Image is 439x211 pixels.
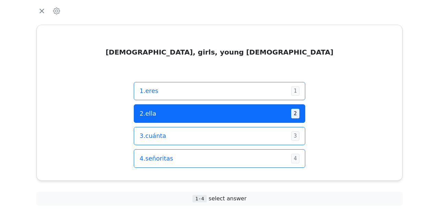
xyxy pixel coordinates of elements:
[140,109,286,118] span: 2 . ella
[291,109,299,118] span: 2
[134,82,305,101] button: 1.eres1
[140,86,286,95] span: 1 . eres
[291,86,299,96] span: 1
[192,195,247,202] span: select answer
[106,47,333,57] div: [DEMOGRAPHIC_DATA], girls, young [DEMOGRAPHIC_DATA]
[134,104,305,123] button: 2.ella2
[134,149,305,168] button: 4.señoritas4
[192,195,207,202] span: 1-4
[291,131,299,141] span: 3
[140,131,286,140] span: 3 . cuánta
[291,154,299,163] span: 4
[140,154,286,163] span: 4 . señoritas
[134,127,305,145] button: 3.cuánta3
